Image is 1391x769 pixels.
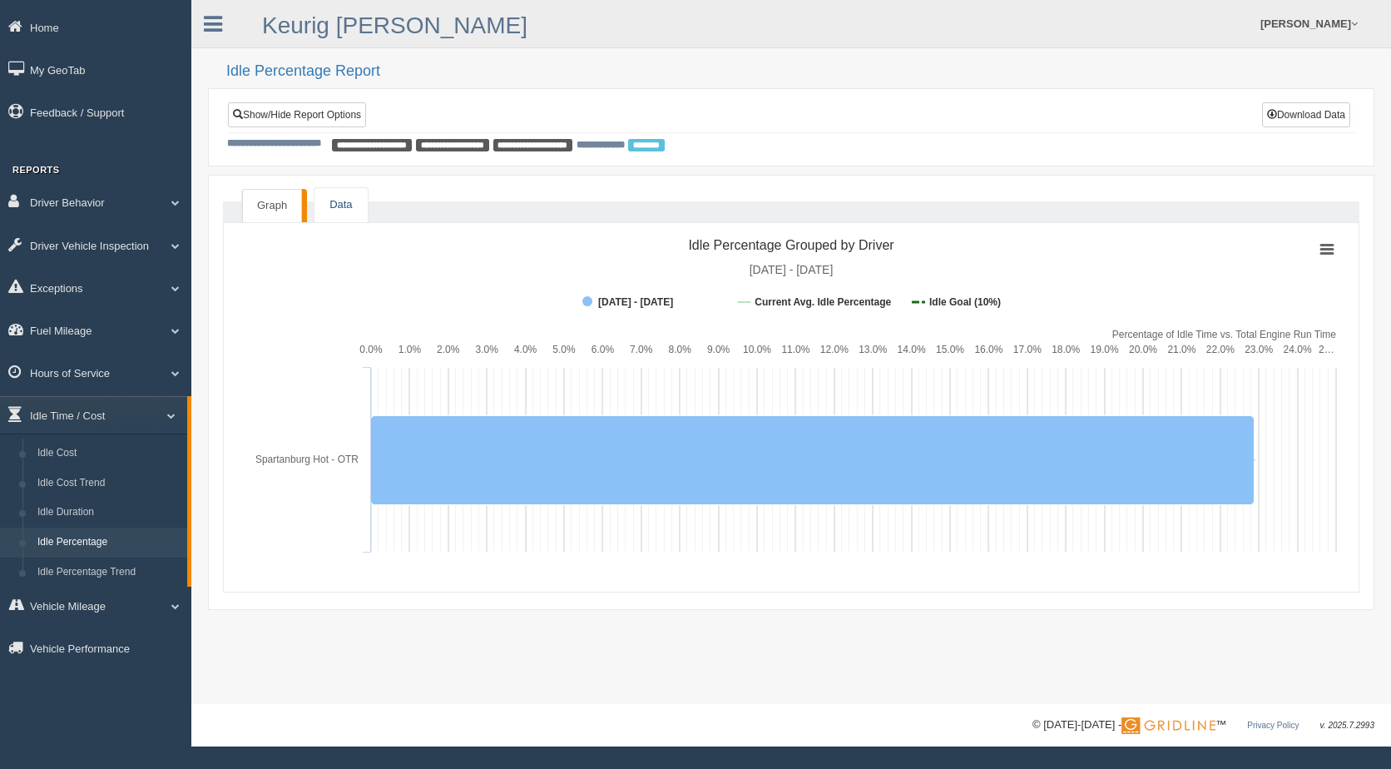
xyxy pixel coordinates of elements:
[750,263,834,276] tspan: [DATE] - [DATE]
[1112,329,1337,340] tspan: Percentage of Idle Time vs. Total Engine Run Time
[228,102,366,127] a: Show/Hide Report Options
[929,296,1001,308] tspan: Idle Goal (10%)
[314,188,367,222] a: Data
[592,344,615,355] text: 6.0%
[598,296,673,308] tspan: [DATE] - [DATE]
[898,344,926,355] text: 14.0%
[1032,717,1374,734] div: © [DATE]-[DATE] - ™
[669,344,692,355] text: 8.0%
[688,238,894,252] tspan: Idle Percentage Grouped by Driver
[1167,344,1195,355] text: 21.0%
[30,439,187,469] a: Idle Cost
[476,344,499,355] text: 3.0%
[552,344,576,355] text: 5.0%
[755,296,891,308] tspan: Current Avg. Idle Percentage
[398,344,422,355] text: 1.0%
[1052,344,1080,355] text: 18.0%
[262,12,527,38] a: Keurig [PERSON_NAME]
[1247,721,1299,730] a: Privacy Policy
[514,344,537,355] text: 4.0%
[437,344,460,355] text: 2.0%
[255,454,359,465] tspan: Spartanburg Hot - OTR
[1121,717,1215,734] img: Gridline
[1091,344,1119,355] text: 19.0%
[242,189,302,222] a: Graph
[1262,102,1350,127] button: Download Data
[1129,344,1157,355] text: 20.0%
[859,344,887,355] text: 13.0%
[30,498,187,528] a: Idle Duration
[30,528,187,558] a: Idle Percentage
[1013,344,1042,355] text: 17.0%
[1206,344,1235,355] text: 22.0%
[743,344,771,355] text: 10.0%
[936,344,964,355] text: 15.0%
[226,63,1374,80] h2: Idle Percentage Report
[974,344,1002,355] text: 16.0%
[707,344,730,355] text: 9.0%
[781,344,809,355] text: 11.0%
[359,344,383,355] text: 0.0%
[1245,344,1273,355] text: 23.0%
[30,469,187,499] a: Idle Cost Trend
[1284,344,1312,355] text: 24.0%
[1319,344,1334,355] tspan: 2…
[30,558,187,588] a: Idle Percentage Trend
[630,344,653,355] text: 7.0%
[1320,721,1374,730] span: v. 2025.7.2993
[820,344,849,355] text: 12.0%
